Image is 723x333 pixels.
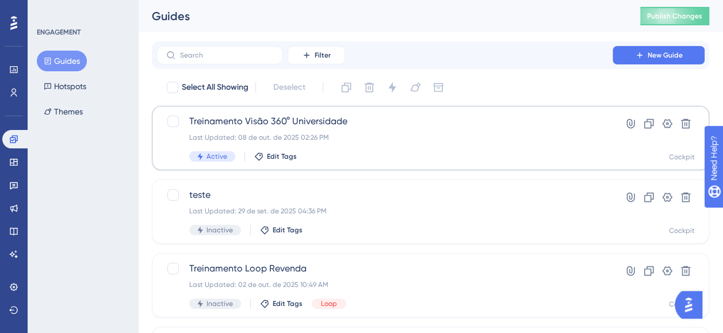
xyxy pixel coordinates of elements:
span: Need Help? [27,3,72,17]
button: Guides [37,51,87,71]
button: Edit Tags [254,152,297,161]
span: Edit Tags [267,152,297,161]
span: Inactive [206,225,233,235]
span: teste [189,188,580,202]
iframe: UserGuiding AI Assistant Launcher [675,288,709,322]
span: Filter [315,51,331,60]
div: Guides [152,8,611,24]
button: Filter [288,46,345,64]
button: New Guide [613,46,705,64]
div: Cockpit [669,152,695,162]
button: Publish Changes [640,7,709,25]
input: Search [180,51,273,59]
button: Themes [37,101,90,122]
div: Cockpit [669,226,695,235]
div: Last Updated: 08 de out. de 2025 02:26 PM [189,133,580,142]
div: ENGAGEMENT [37,28,81,37]
span: Select All Showing [182,81,248,94]
div: Last Updated: 02 de out. de 2025 10:49 AM [189,280,580,289]
span: Deselect [273,81,305,94]
span: Edit Tags [273,225,303,235]
span: Active [206,152,227,161]
span: Loop [321,299,337,308]
button: Edit Tags [260,225,303,235]
div: Cockpit [669,300,695,309]
span: Treinamento Loop Revenda [189,262,580,275]
span: Edit Tags [273,299,303,308]
div: Last Updated: 29 de set. de 2025 04:36 PM [189,206,580,216]
span: New Guide [648,51,683,60]
button: Hotspots [37,76,93,97]
span: Treinamento Visão 360° Universidade [189,114,580,128]
button: Deselect [263,77,316,98]
button: Edit Tags [260,299,303,308]
span: Inactive [206,299,233,308]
